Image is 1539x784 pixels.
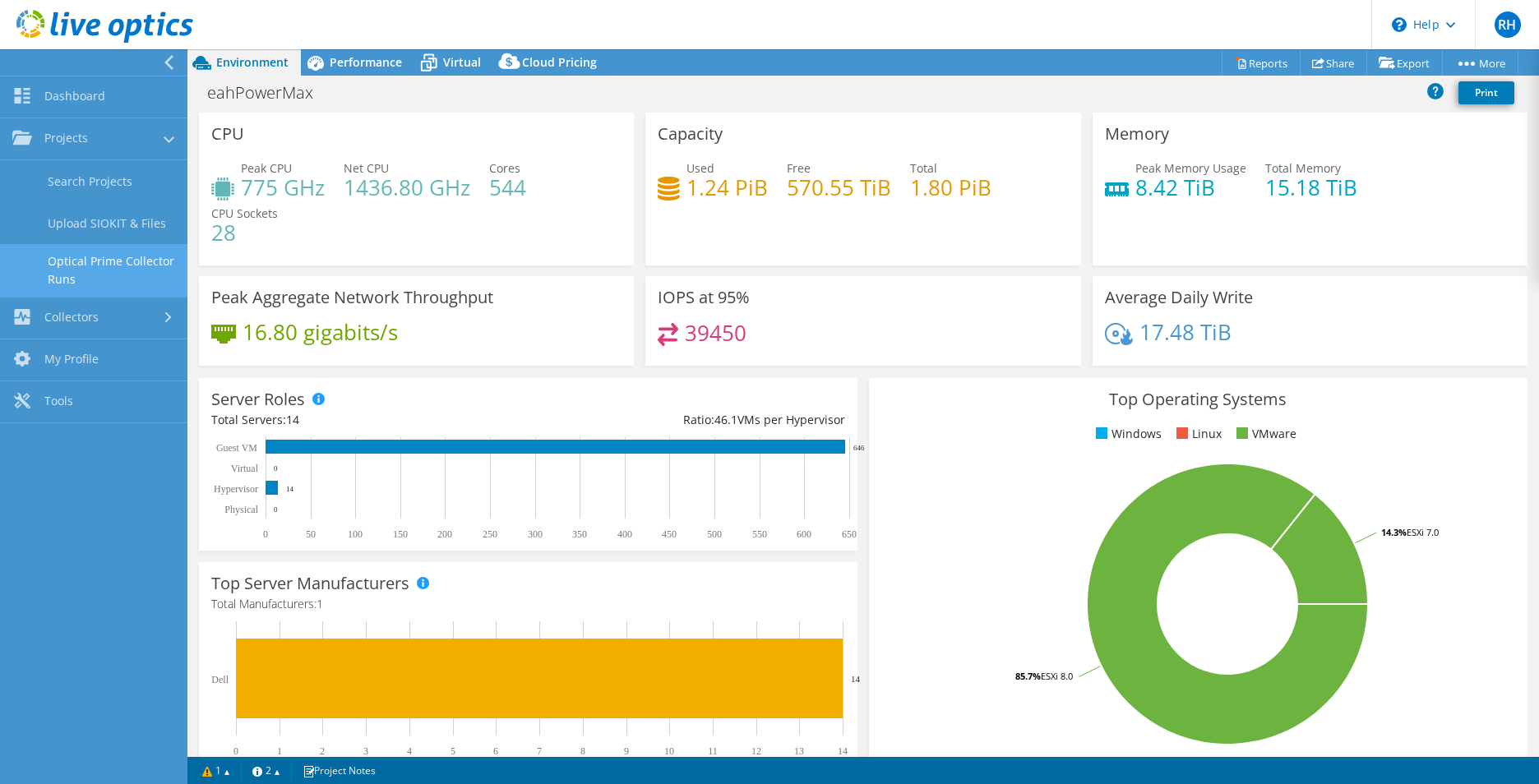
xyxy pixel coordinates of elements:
span: Cores [489,160,520,176]
text: Virtual [231,463,259,474]
text: 350 [572,528,587,540]
text: 5 [451,745,455,757]
a: Project Notes [291,760,387,781]
span: Cloud Pricing [522,54,597,70]
text: 50 [306,528,316,540]
h3: Top Server Manufacturers [211,574,409,593]
a: Reports [1222,50,1301,76]
h4: 1.24 PiB [686,178,768,196]
text: 646 [853,444,865,452]
span: Virtual [443,54,481,70]
svg: \n [1392,17,1407,32]
h4: 39450 [685,324,746,342]
tspan: ESXi 7.0 [1407,526,1439,538]
h3: Top Operating Systems [881,390,1515,408]
text: 200 [437,528,452,540]
text: 12 [751,745,761,757]
h4: 16.80 gigabits/s [243,323,398,341]
span: CPU Sockets [211,205,278,221]
span: Total Memory [1265,160,1341,176]
text: 550 [752,528,767,540]
div: Total Servers: [211,411,528,429]
h1: eahPowerMax [200,84,339,102]
text: 400 [617,528,632,540]
tspan: 14.3% [1381,526,1407,538]
h4: 775 GHz [241,178,325,196]
h4: Total Manufacturers: [211,595,845,613]
a: 1 [191,760,242,781]
span: 1 [317,596,323,611]
tspan: 85.7% [1015,670,1041,682]
span: Net CPU [344,160,389,176]
text: 13 [794,745,804,757]
span: Used [686,160,714,176]
text: Physical [224,504,258,515]
text: 14 [838,745,848,757]
span: Performance [330,54,402,70]
text: Hypervisor [214,483,258,495]
text: 250 [483,528,497,540]
text: 2 [320,745,325,757]
li: VMware [1232,425,1296,443]
text: 0 [263,528,268,540]
a: More [1442,50,1518,76]
span: RH [1495,12,1521,38]
h3: CPU [211,125,244,143]
text: 600 [797,528,811,540]
h3: IOPS at 95% [658,288,750,307]
span: 14 [286,412,299,427]
text: 0 [233,745,238,757]
text: 8 [580,745,585,757]
a: 2 [241,760,292,781]
li: Windows [1092,425,1162,443]
tspan: ESXi 8.0 [1041,670,1073,682]
text: 14 [286,485,294,493]
text: 1 [277,745,282,757]
h4: 1.80 PiB [910,178,991,196]
li: Linux [1172,425,1222,443]
span: Free [787,160,811,176]
text: 14 [851,674,861,684]
h3: Average Daily Write [1105,288,1253,307]
text: 11 [708,745,718,757]
text: Dell [211,674,229,685]
text: 3 [363,745,368,757]
text: Guest VM [216,442,257,454]
h3: Peak Aggregate Network Throughput [211,288,493,307]
h4: 1436.80 GHz [344,178,470,196]
h4: 15.18 TiB [1265,178,1357,196]
text: 650 [842,528,857,540]
span: 46.1 [714,412,737,427]
text: 4 [407,745,412,757]
text: 10 [664,745,674,757]
span: Environment [216,54,289,70]
div: Ratio: VMs per Hypervisor [528,411,844,429]
h3: Server Roles [211,390,305,408]
text: 450 [662,528,677,540]
text: 7 [537,745,542,757]
h4: 544 [489,178,526,196]
span: Peak CPU [241,160,292,176]
text: 9 [624,745,629,757]
a: Share [1300,50,1367,76]
h3: Memory [1105,125,1169,143]
h4: 8.42 TiB [1135,178,1246,196]
a: Export [1366,50,1443,76]
text: 500 [707,528,722,540]
text: 100 [348,528,363,540]
text: 300 [528,528,543,540]
span: Peak Memory Usage [1135,160,1246,176]
h4: 28 [211,224,278,242]
h4: 570.55 TiB [787,178,891,196]
h3: Capacity [658,125,723,143]
text: 150 [393,528,408,540]
text: 0 [274,505,278,514]
text: 6 [493,745,498,757]
text: 0 [274,464,278,473]
a: Print [1458,81,1514,104]
h4: 17.48 TiB [1139,323,1232,341]
span: Total [910,160,937,176]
